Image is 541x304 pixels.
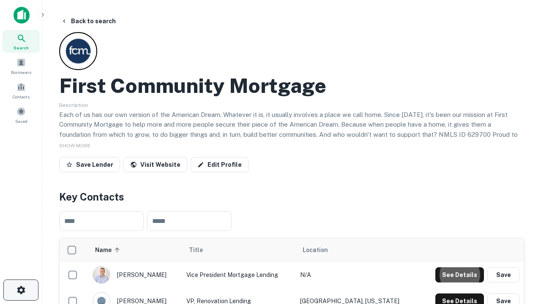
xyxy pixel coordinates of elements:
[59,73,326,98] h2: First Community Mortgage
[95,245,123,255] span: Name
[189,245,214,255] span: Title
[59,157,120,172] button: Save Lender
[13,93,30,100] span: Contacts
[182,262,296,288] td: Vice President Mortgage Lending
[487,267,519,282] button: Save
[296,238,418,262] th: Location
[57,14,119,29] button: Back to search
[11,69,31,76] span: Borrowers
[59,102,88,108] span: Description
[3,30,40,53] a: Search
[435,267,484,282] button: See Details
[59,143,90,149] span: SHOW MORE
[499,236,541,277] iframe: Chat Widget
[3,79,40,102] a: Contacts
[296,262,418,288] td: N/A
[191,157,249,172] a: Edit Profile
[14,44,29,51] span: Search
[59,110,524,149] p: Each of us has our own version of the American Dream. Whatever it is, it usually involves a place...
[303,245,328,255] span: Location
[123,157,187,172] a: Visit Website
[14,7,30,24] img: capitalize-icon.png
[182,238,296,262] th: Title
[88,238,182,262] th: Name
[3,103,40,126] a: Saved
[93,266,178,284] div: [PERSON_NAME]
[59,189,524,204] h4: Key Contacts
[15,118,27,125] span: Saved
[3,54,40,77] a: Borrowers
[93,266,110,283] img: 1520878720083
